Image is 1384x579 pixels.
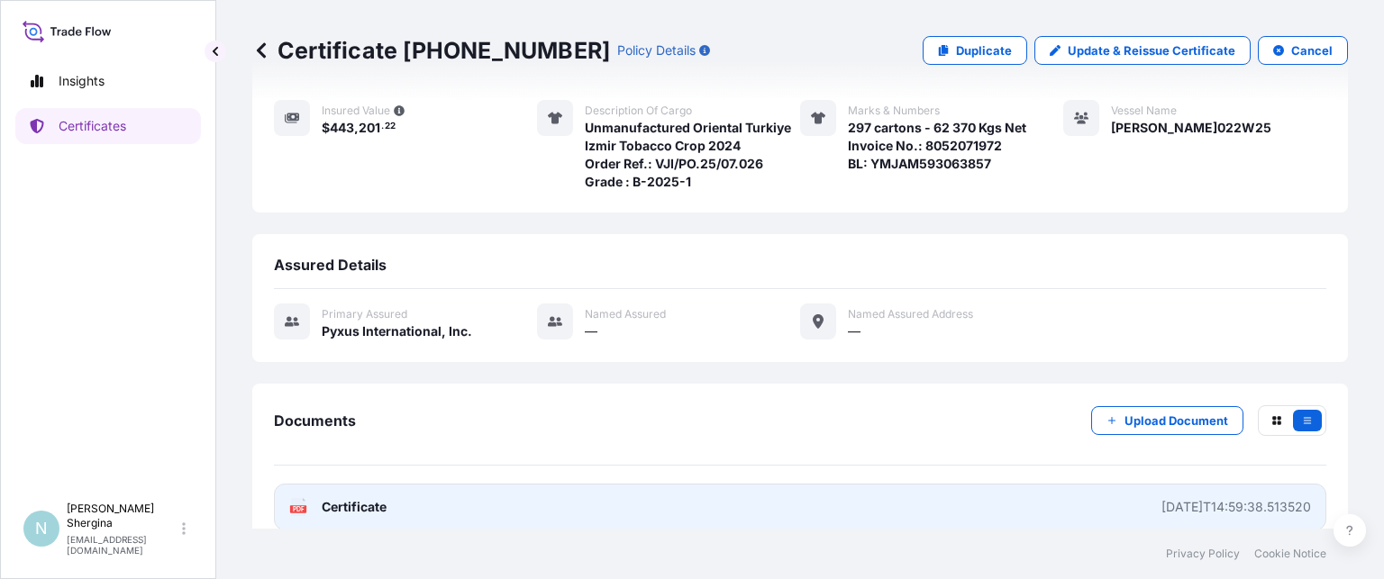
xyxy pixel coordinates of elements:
[330,122,354,134] span: 443
[585,322,597,340] span: —
[322,498,387,516] span: Certificate
[585,119,800,191] span: Unmanufactured Oriental Turkiye Izmir Tobacco Crop 2024 Order Ref.: VJI/PO.25/07.026 Grade : B-20...
[848,119,1026,173] span: 297 cartons - 62 370 Kgs Net Invoice No.: 8052071972 BL: YMJAM593063857
[274,256,387,274] span: Assured Details
[274,412,356,430] span: Documents
[1111,104,1177,118] span: Vessel Name
[322,322,472,340] span: Pyxus International, Inc.
[252,36,610,65] p: Certificate [PHONE_NUMBER]
[1291,41,1333,59] p: Cancel
[322,122,330,134] span: $
[1034,36,1251,65] a: Update & Reissue Certificate
[956,41,1012,59] p: Duplicate
[1111,119,1271,137] span: [PERSON_NAME]022W25
[15,108,201,144] a: Certificates
[848,322,860,340] span: —
[1254,547,1326,561] a: Cookie Notice
[293,506,305,512] text: PDF
[923,36,1027,65] a: Duplicate
[15,63,201,99] a: Insights
[59,117,126,135] p: Certificates
[274,484,1326,530] a: PDFCertificate[DATE]T14:59:38.513520
[1258,36,1348,65] button: Cancel
[381,123,384,130] span: .
[59,72,105,90] p: Insights
[1124,412,1228,430] p: Upload Document
[359,122,380,134] span: 201
[1166,547,1240,561] a: Privacy Policy
[322,307,407,321] span: Primary assured
[1161,498,1311,516] div: [DATE]T14:59:38.513520
[585,307,666,321] span: Named Assured
[67,534,178,556] p: [EMAIL_ADDRESS][DOMAIN_NAME]
[354,122,359,134] span: ,
[67,502,178,530] p: [PERSON_NAME] Shergina
[35,520,48,538] span: N
[1091,406,1243,435] button: Upload Document
[322,104,390,118] span: Insured Value
[585,104,692,118] span: Description of cargo
[848,104,940,118] span: Marks & Numbers
[848,307,973,321] span: Named Assured Address
[1068,41,1235,59] p: Update & Reissue Certificate
[385,123,396,130] span: 22
[617,41,696,59] p: Policy Details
